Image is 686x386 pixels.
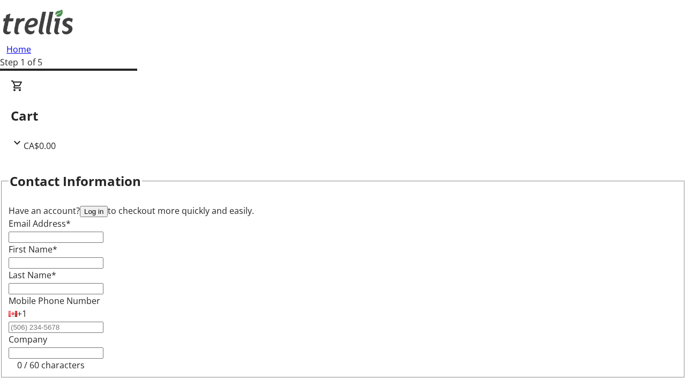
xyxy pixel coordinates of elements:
div: Have an account? to checkout more quickly and easily. [9,204,677,217]
div: CartCA$0.00 [11,79,675,152]
button: Log in [80,206,108,217]
h2: Contact Information [10,172,141,191]
label: Last Name* [9,269,56,281]
h2: Cart [11,106,675,125]
label: Mobile Phone Number [9,295,100,307]
label: Email Address* [9,218,71,229]
span: CA$0.00 [24,140,56,152]
label: Company [9,333,47,345]
input: (506) 234-5678 [9,322,103,333]
label: First Name* [9,243,57,255]
tr-character-limit: 0 / 60 characters [17,359,85,371]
